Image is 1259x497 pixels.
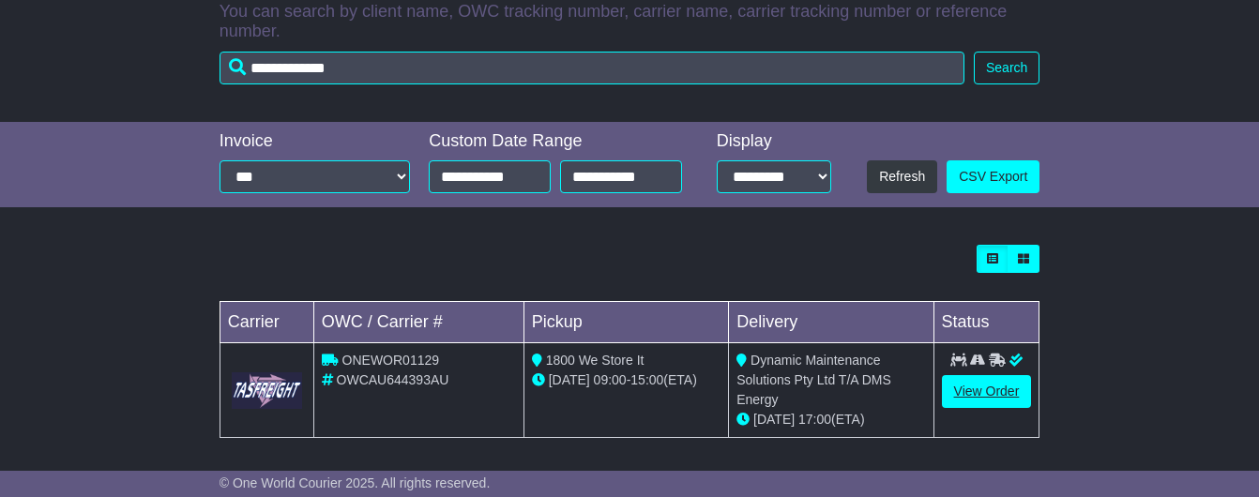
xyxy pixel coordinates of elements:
[630,372,663,387] span: 15:00
[220,131,411,152] div: Invoice
[220,2,1040,42] p: You can search by client name, OWC tracking number, carrier name, carrier tracking number or refe...
[594,372,627,387] span: 09:00
[220,302,313,343] td: Carrier
[523,302,728,343] td: Pickup
[546,353,645,368] span: 1800 We Store It
[942,375,1032,408] a: View Order
[974,52,1039,84] button: Search
[429,131,690,152] div: Custom Date Range
[342,353,439,368] span: ONEWOR01129
[798,412,831,427] span: 17:00
[337,372,449,387] span: OWCAU644393AU
[532,370,721,390] div: - (ETA)
[736,410,925,429] div: (ETA)
[313,302,523,343] td: OWC / Carrier #
[867,160,937,193] button: Refresh
[933,302,1039,343] td: Status
[717,131,831,152] div: Display
[549,372,590,387] span: [DATE]
[232,372,302,409] img: GetCarrierServiceLogo
[729,302,933,343] td: Delivery
[736,353,891,407] span: Dynamic Maintenance Solutions Pty Ltd T/A DMS Energy
[947,160,1039,193] a: CSV Export
[753,412,795,427] span: [DATE]
[220,475,491,490] span: © One World Courier 2025. All rights reserved.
